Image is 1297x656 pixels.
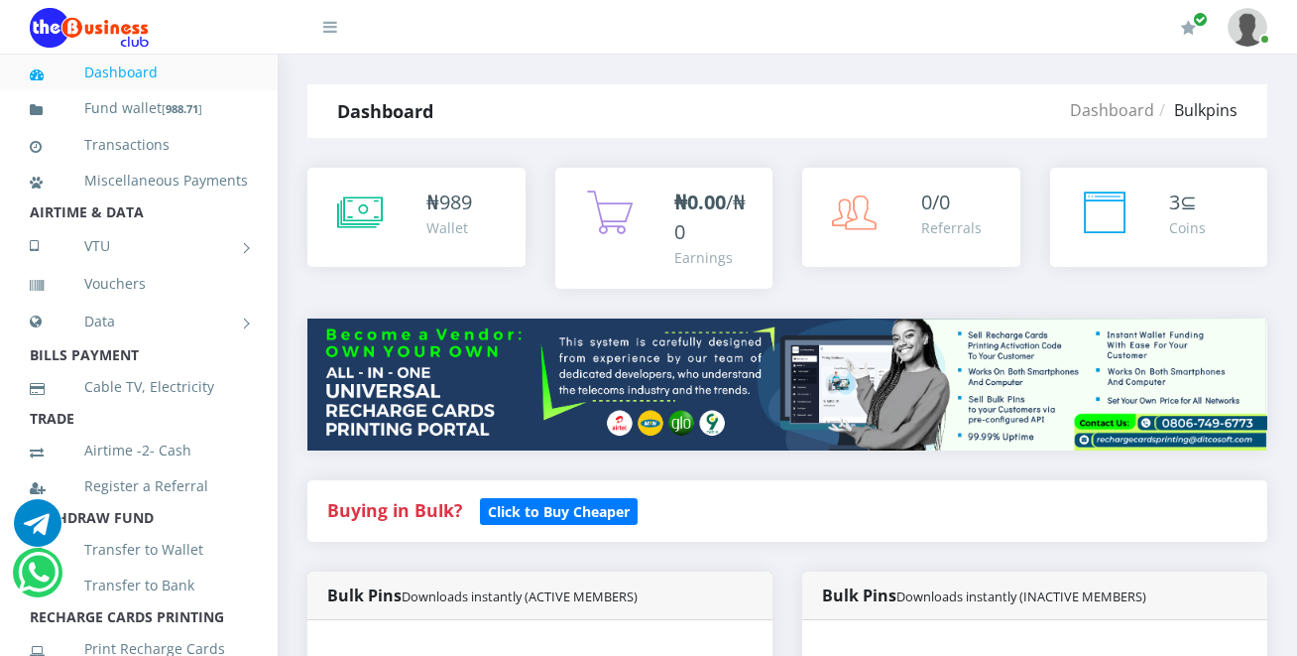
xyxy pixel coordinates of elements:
span: 989 [439,189,472,215]
span: 3 [1169,189,1180,215]
a: Airtime -2- Cash [30,428,248,473]
a: Transfer to Wallet [30,527,248,573]
a: 0/0 Referrals [802,168,1020,267]
img: Logo [30,8,149,48]
a: Dashboard [30,50,248,95]
strong: Buying in Bulk? [327,498,462,522]
a: Vouchers [30,261,248,307]
strong: Dashboard [337,99,433,123]
img: User [1228,8,1267,47]
a: ₦0.00/₦0 Earnings [555,168,773,289]
i: Renew/Upgrade Subscription [1181,20,1196,36]
div: Wallet [426,217,472,238]
small: Downloads instantly (ACTIVE MEMBERS) [402,588,638,605]
a: Fund wallet[988.71] [30,85,248,132]
a: Chat for support [14,514,61,547]
a: Transactions [30,122,248,168]
a: Cable TV, Electricity [30,364,248,410]
div: Coins [1169,217,1206,238]
img: multitenant_rcp.png [307,319,1267,451]
a: Dashboard [1070,99,1154,121]
div: Referrals [921,217,982,238]
span: /₦0 [674,189,746,245]
a: Chat for support [18,564,59,596]
a: Transfer to Bank [30,563,248,608]
span: Renew/Upgrade Subscription [1193,12,1208,27]
li: Bulkpins [1154,98,1238,122]
a: Miscellaneous Payments [30,158,248,203]
a: ₦989 Wallet [307,168,526,267]
strong: Bulk Pins [822,585,1146,606]
b: 988.71 [166,101,198,116]
div: Earnings [674,247,754,268]
a: Click to Buy Cheaper [480,498,638,522]
strong: Bulk Pins [327,585,638,606]
a: Register a Referral [30,463,248,509]
small: [ ] [162,101,202,116]
small: Downloads instantly (INACTIVE MEMBERS) [896,588,1146,605]
span: 0/0 [921,189,950,215]
div: ⊆ [1169,188,1206,217]
a: VTU [30,221,248,271]
a: Data [30,297,248,346]
div: ₦ [426,188,472,217]
b: Click to Buy Cheaper [488,502,630,521]
b: ₦0.00 [674,189,726,215]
